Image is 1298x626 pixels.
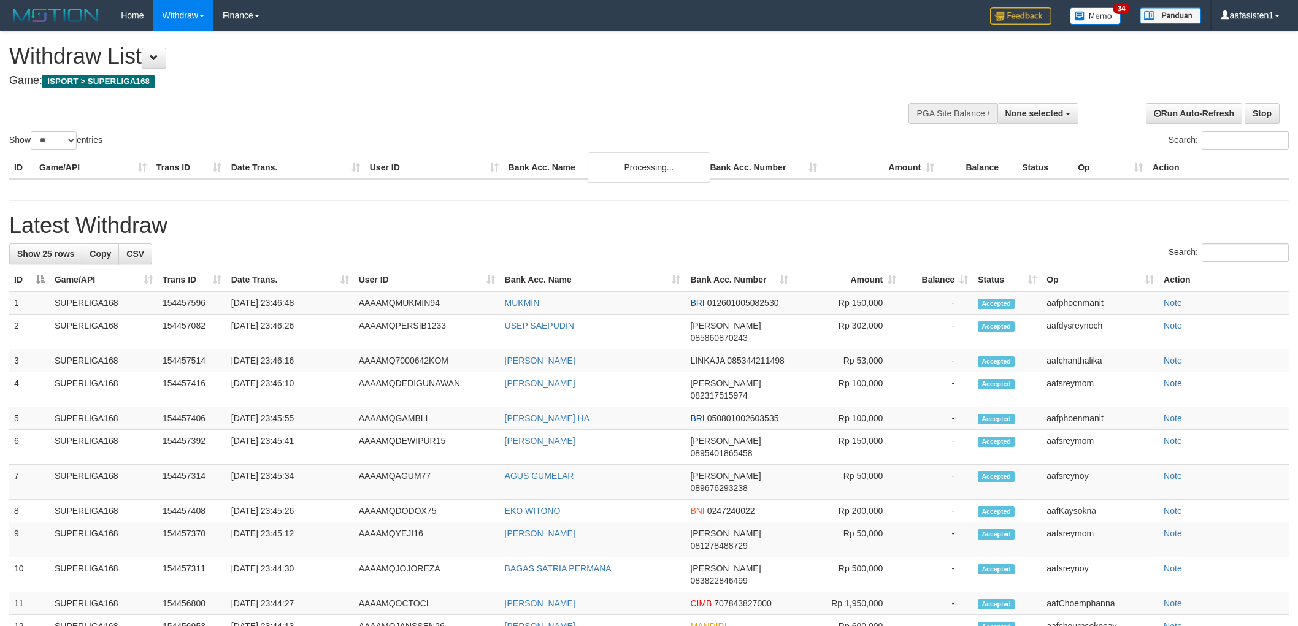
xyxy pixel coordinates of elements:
td: Rp 100,000 [793,407,901,430]
h1: Withdraw List [9,44,853,69]
span: Accepted [978,437,1015,447]
td: SUPERLIGA168 [50,430,158,465]
th: Amount [822,156,939,179]
span: 34 [1113,3,1129,14]
td: - [901,522,973,557]
td: [DATE] 23:46:10 [226,372,354,407]
td: [DATE] 23:45:41 [226,430,354,465]
td: Rp 1,950,000 [793,592,901,615]
td: Rp 53,000 [793,349,901,372]
img: panduan.png [1140,7,1201,24]
a: [PERSON_NAME] [505,436,575,446]
a: [PERSON_NAME] [505,529,575,538]
a: Note [1164,436,1182,446]
td: [DATE] 23:45:55 [226,407,354,430]
td: SUPERLIGA168 [50,592,158,615]
th: Status: activate to sort column ascending [973,269,1042,291]
td: - [901,407,973,430]
td: Rp 50,000 [793,522,901,557]
a: AGUS GUMELAR [505,471,574,481]
th: Game/API [34,156,152,179]
th: Date Trans.: activate to sort column ascending [226,269,354,291]
td: - [901,430,973,465]
td: AAAAMQPERSIB1233 [354,315,500,349]
span: BNI [690,506,704,516]
td: SUPERLIGA168 [50,500,158,522]
span: Accepted [978,299,1015,309]
span: Copy 085344211498 to clipboard [727,356,784,365]
td: [DATE] 23:45:26 [226,500,354,522]
th: Op [1073,156,1148,179]
span: Accepted [978,356,1015,367]
td: 7 [9,465,50,500]
span: Accepted [978,506,1015,517]
a: Note [1164,529,1182,538]
span: Accepted [978,599,1015,609]
span: Copy 012601005082530 to clipboard [707,298,779,308]
a: Note [1164,506,1182,516]
td: 1 [9,291,50,315]
td: Rp 150,000 [793,430,901,465]
label: Search: [1169,243,1289,262]
label: Search: [1169,131,1289,150]
a: Note [1164,321,1182,330]
td: - [901,465,973,500]
td: aafsreynoy [1042,557,1159,592]
button: None selected [997,103,1079,124]
td: 154457370 [158,522,226,557]
td: 154457416 [158,372,226,407]
a: Copy [82,243,119,264]
a: Note [1164,356,1182,365]
td: AAAAMQYEJI16 [354,522,500,557]
th: Amount: activate to sort column ascending [793,269,901,291]
a: Note [1164,298,1182,308]
td: 4 [9,372,50,407]
td: - [901,315,973,349]
th: Game/API: activate to sort column ascending [50,269,158,291]
td: aafphoenmanit [1042,291,1159,315]
a: Note [1164,598,1182,608]
td: 10 [9,557,50,592]
td: SUPERLIGA168 [50,372,158,407]
td: aafchanthalika [1042,349,1159,372]
td: AAAAMQ7000642KOM [354,349,500,372]
span: [PERSON_NAME] [690,529,761,538]
a: CSV [118,243,152,264]
td: 154457082 [158,315,226,349]
span: Copy 083822846499 to clipboard [690,576,747,586]
th: ID: activate to sort column descending [9,269,50,291]
span: Copy 0895401865458 to clipboard [690,448,752,458]
span: [PERSON_NAME] [690,378,761,388]
select: Showentries [31,131,77,150]
span: Accepted [978,471,1015,482]
td: Rp 302,000 [793,315,901,349]
th: Date Trans. [226,156,365,179]
td: 11 [9,592,50,615]
td: SUPERLIGA168 [50,522,158,557]
th: Bank Acc. Name: activate to sort column ascending [500,269,686,291]
td: AAAAMQDEWIPUR15 [354,430,500,465]
td: SUPERLIGA168 [50,291,158,315]
span: BRI [690,413,704,423]
a: Stop [1245,103,1280,124]
span: Accepted [978,321,1015,332]
a: [PERSON_NAME] [505,378,575,388]
td: 154457596 [158,291,226,315]
td: 154457392 [158,430,226,465]
td: Rp 50,000 [793,465,901,500]
span: [PERSON_NAME] [690,321,761,330]
td: AAAAMQJOJOREZA [354,557,500,592]
td: 154457406 [158,407,226,430]
td: SUPERLIGA168 [50,349,158,372]
td: aafsreymom [1042,372,1159,407]
td: Rp 100,000 [793,372,901,407]
span: Accepted [978,379,1015,389]
td: AAAAMQAGUM77 [354,465,500,500]
td: [DATE] 23:45:12 [226,522,354,557]
td: [DATE] 23:45:34 [226,465,354,500]
img: Feedback.jpg [990,7,1051,25]
span: CIMB [690,598,712,608]
td: 8 [9,500,50,522]
span: LINKAJA [690,356,724,365]
span: BRI [690,298,704,308]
